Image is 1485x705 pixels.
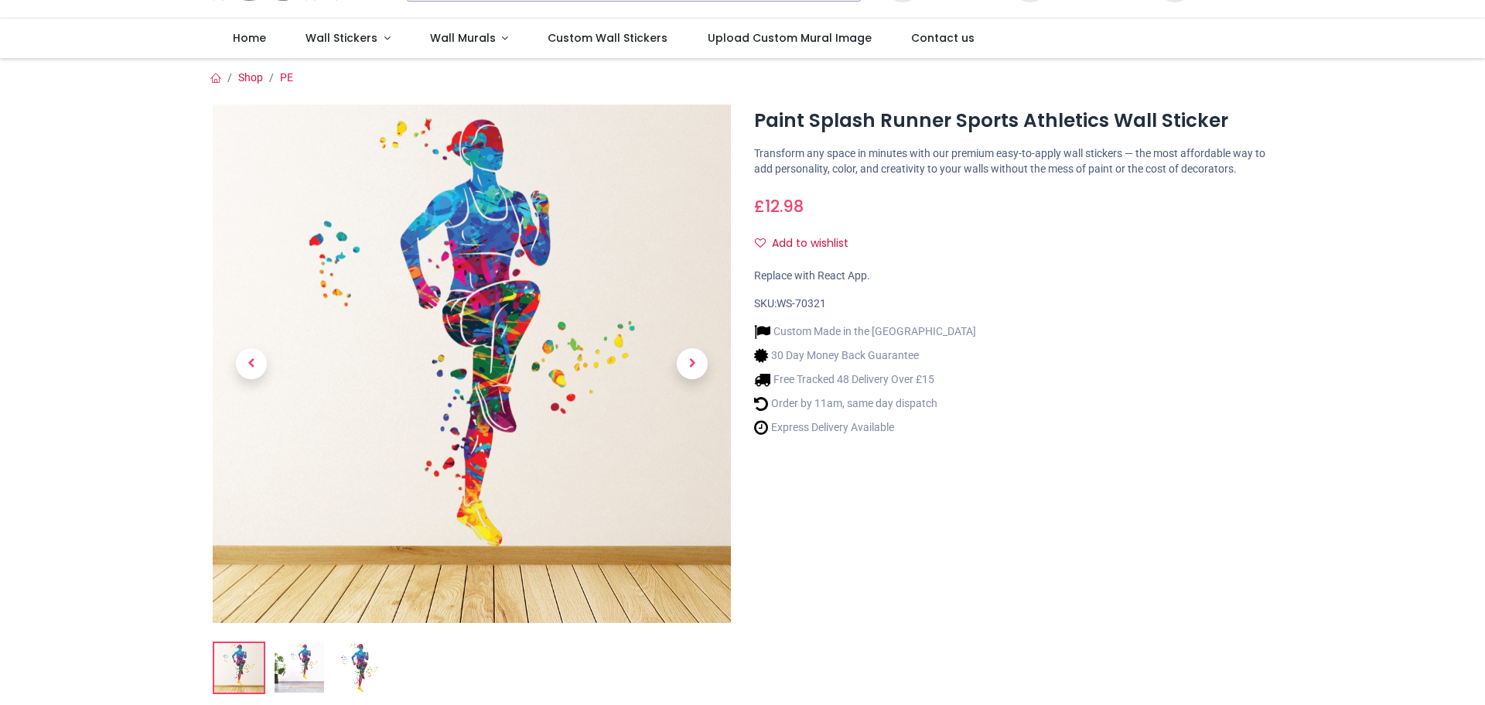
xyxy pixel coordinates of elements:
a: Shop [238,71,263,84]
span: £ [754,195,804,217]
img: Paint Splash Runner Sports Athletics Wall Sticker [214,643,264,693]
span: WS-70321 [777,297,826,310]
img: Paint Splash Runner Sports Athletics Wall Sticker [213,104,731,623]
div: Replace with React App. [754,269,1272,284]
a: Next [654,182,731,545]
span: Contact us [911,30,975,46]
span: Previous [236,348,267,379]
span: Custom Wall Stickers [548,30,667,46]
a: PE [280,71,293,84]
li: 30 Day Money Back Guarantee [754,347,976,364]
a: Wall Stickers [285,19,410,59]
span: Wall Stickers [306,30,377,46]
span: 12.98 [765,195,804,217]
img: WS-70321-02 [275,643,324,693]
a: Wall Murals [410,19,528,59]
h1: Paint Splash Runner Sports Athletics Wall Sticker [754,108,1272,134]
div: SKU: [754,296,1272,312]
img: WS-70321-03 [335,643,384,693]
span: Next [677,348,708,379]
li: Express Delivery Available [754,419,976,436]
button: Add to wishlistAdd to wishlist [754,231,862,257]
span: Wall Murals [430,30,496,46]
i: Add to wishlist [755,238,766,248]
a: Previous [213,182,290,545]
p: Transform any space in minutes with our premium easy-to-apply wall stickers — the most affordable... [754,146,1272,176]
span: Home [233,30,266,46]
li: Free Tracked 48 Delivery Over £15 [754,371,976,388]
li: Order by 11am, same day dispatch [754,395,976,412]
li: Custom Made in the [GEOGRAPHIC_DATA] [754,323,976,340]
span: Upload Custom Mural Image [708,30,872,46]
